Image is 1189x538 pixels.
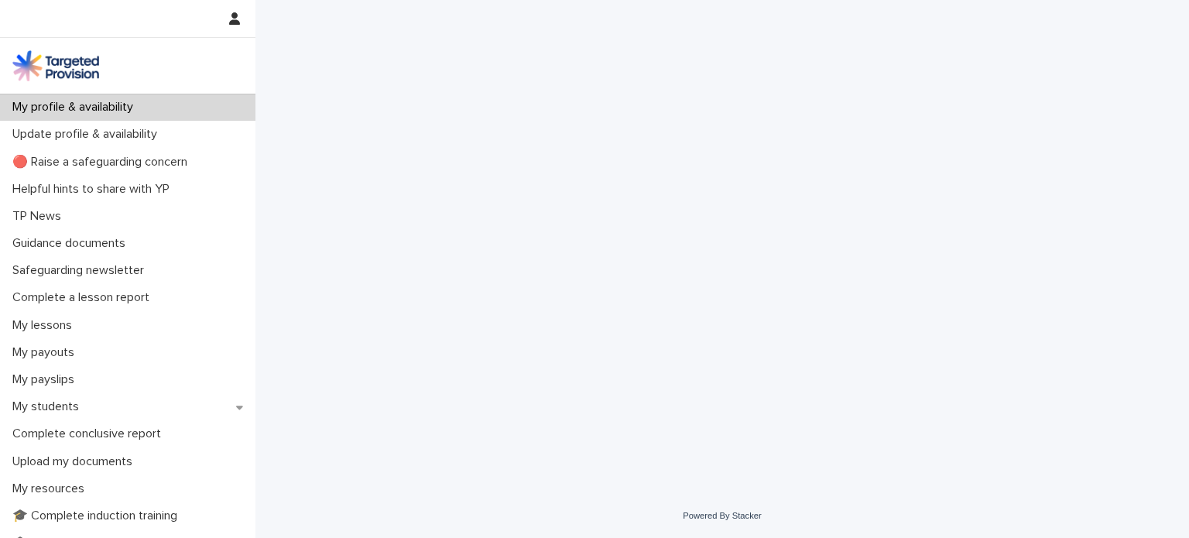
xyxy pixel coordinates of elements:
p: My payslips [6,372,87,387]
p: My students [6,399,91,414]
p: Complete a lesson report [6,290,162,305]
img: M5nRWzHhSzIhMunXDL62 [12,50,99,81]
p: 🔴 Raise a safeguarding concern [6,155,200,170]
p: My lessons [6,318,84,333]
p: Update profile & availability [6,127,170,142]
p: My profile & availability [6,100,146,115]
p: My payouts [6,345,87,360]
p: 🎓 Complete induction training [6,509,190,523]
p: Guidance documents [6,236,138,251]
p: Upload my documents [6,454,145,469]
p: Safeguarding newsletter [6,263,156,278]
a: Powered By Stacker [683,511,761,520]
p: TP News [6,209,74,224]
p: Helpful hints to share with YP [6,182,182,197]
p: Complete conclusive report [6,427,173,441]
p: My resources [6,481,97,496]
